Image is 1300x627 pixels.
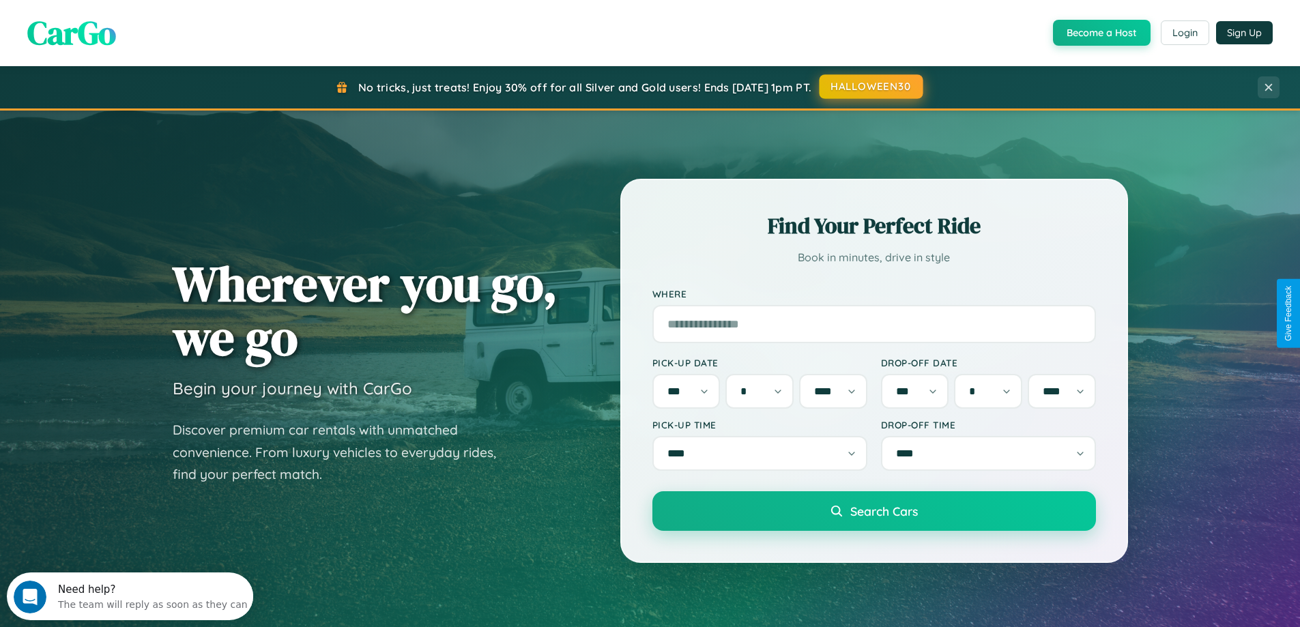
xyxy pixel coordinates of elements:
[881,419,1096,431] label: Drop-off Time
[1053,20,1151,46] button: Become a Host
[652,211,1096,241] h2: Find Your Perfect Ride
[173,257,558,364] h1: Wherever you go, we go
[51,12,241,23] div: Need help?
[850,504,918,519] span: Search Cars
[820,74,923,99] button: HALLOWEEN30
[1161,20,1209,45] button: Login
[27,10,116,55] span: CarGo
[652,357,867,368] label: Pick-up Date
[881,357,1096,368] label: Drop-off Date
[173,378,412,398] h3: Begin your journey with CarGo
[51,23,241,37] div: The team will reply as soon as they can
[7,572,253,620] iframe: Intercom live chat discovery launcher
[5,5,254,43] div: Open Intercom Messenger
[1284,286,1293,341] div: Give Feedback
[358,81,811,94] span: No tricks, just treats! Enjoy 30% off for all Silver and Gold users! Ends [DATE] 1pm PT.
[173,419,514,486] p: Discover premium car rentals with unmatched convenience. From luxury vehicles to everyday rides, ...
[652,248,1096,267] p: Book in minutes, drive in style
[652,491,1096,531] button: Search Cars
[652,288,1096,300] label: Where
[1216,21,1273,44] button: Sign Up
[14,581,46,613] iframe: Intercom live chat
[652,419,867,431] label: Pick-up Time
